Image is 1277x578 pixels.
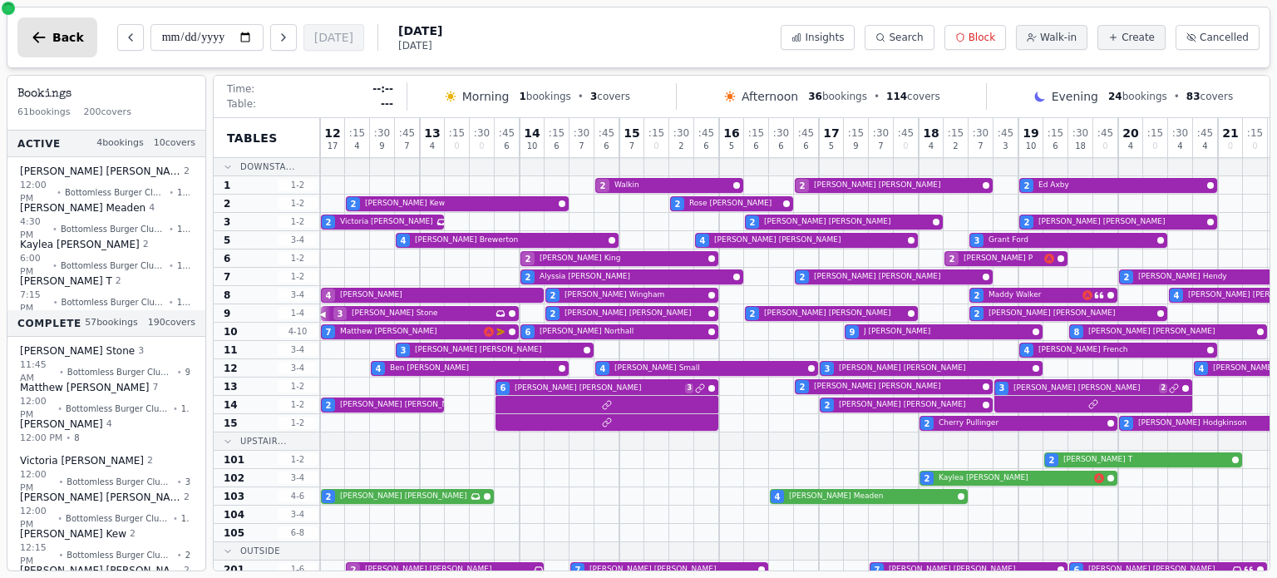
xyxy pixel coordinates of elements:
[11,338,202,392] button: [PERSON_NAME] Stone311:45 AM•Bottomless Burger Club [DATE]•9
[173,402,178,414] span: •
[169,222,174,235] span: •
[823,127,839,139] span: 17
[604,142,609,151] span: 6
[430,142,435,151] span: 4
[224,362,238,375] span: 12
[574,128,589,138] span: : 30
[399,128,415,138] span: : 45
[653,142,658,151] span: 0
[873,128,889,138] span: : 30
[96,136,144,151] span: 4 bookings
[1024,216,1030,229] span: 2
[527,142,538,151] span: 10
[20,215,49,242] span: 4:30 PM
[169,259,174,271] span: •
[462,88,510,105] span: Morning
[864,326,1029,338] span: J [PERSON_NAME]
[519,90,570,103] span: bookings
[803,142,808,151] span: 6
[1053,142,1058,151] span: 6
[52,259,57,271] span: •
[278,289,318,301] span: 3 - 4
[278,270,318,283] span: 1 - 2
[764,308,905,319] span: [PERSON_NAME] [PERSON_NAME]
[565,289,705,301] span: [PERSON_NAME] Wingham
[57,511,62,524] span: •
[184,491,190,505] span: 2
[67,365,174,378] span: Bottomless Burger Club [DATE]
[1074,326,1080,338] span: 8
[723,127,739,139] span: 16
[372,82,393,96] span: --:--
[678,142,683,151] span: 2
[67,475,174,487] span: Bottomless Burger Club [DATE]
[1023,127,1038,139] span: 19
[590,91,597,102] span: 3
[714,235,905,246] span: [PERSON_NAME] [PERSON_NAME]
[579,142,584,151] span: 7
[181,511,190,524] span: 14
[11,195,202,249] button: [PERSON_NAME] Meaden44:30 PM•Bottomless Burger Club [DATE]!•103
[550,289,556,302] span: 2
[675,198,681,210] span: 2
[499,128,515,138] span: : 45
[11,521,202,575] button: [PERSON_NAME] Kew212:15 PM•Bottomless Burger Club [DATE]•2
[390,363,555,374] span: Ben [PERSON_NAME]
[948,128,964,138] span: : 15
[154,136,195,151] span: 10 covers
[808,91,822,102] span: 36
[20,454,144,467] span: Victoria [PERSON_NAME]
[1024,344,1030,357] span: 4
[130,527,136,541] span: 2
[415,344,580,356] span: [PERSON_NAME] [PERSON_NAME]
[84,106,131,120] span: 200 covers
[814,271,979,283] span: [PERSON_NAME] [PERSON_NAME]
[1052,88,1098,105] span: Evening
[1200,31,1249,44] span: Cancelled
[74,432,79,444] span: 8
[814,180,979,191] span: [PERSON_NAME] [PERSON_NAME]
[62,295,165,308] span: Bottomless Burger Club [DATE]
[484,327,494,337] svg: Allergens: Milk
[944,25,1006,50] button: Block
[1048,128,1063,138] span: : 15
[454,142,459,151] span: 0
[974,289,980,302] span: 2
[748,128,764,138] span: : 15
[1122,127,1138,139] span: 20
[20,288,50,315] span: 7:15 PM
[479,142,484,151] span: 0
[1072,128,1088,138] span: : 30
[673,128,689,138] span: : 30
[1082,290,1092,300] svg: Allergens: Gluten
[886,91,907,102] span: 114
[349,128,365,138] span: : 15
[374,128,390,138] span: : 30
[1108,91,1122,102] span: 24
[1088,326,1254,338] span: [PERSON_NAME] [PERSON_NAME]
[340,326,481,338] span: Matthew [PERSON_NAME]
[800,271,806,284] span: 2
[1222,127,1238,139] span: 21
[169,295,174,308] span: •
[974,308,980,320] span: 2
[17,136,61,150] span: Active
[20,201,145,215] span: [PERSON_NAME] Meaden
[340,216,433,228] span: Victoria [PERSON_NAME]
[20,344,135,358] span: [PERSON_NAME] Stone
[181,402,190,414] span: 10
[324,127,340,139] span: 12
[152,381,158,395] span: 7
[808,90,867,103] span: bookings
[66,511,170,524] span: Bottomless Burger Club [DATE]
[351,198,357,210] span: 2
[376,363,382,375] span: 4
[800,180,806,192] span: 2
[106,417,112,432] span: 4
[953,142,958,151] span: 2
[185,475,190,487] span: 3
[224,307,230,320] span: 9
[278,179,318,191] span: 1 - 2
[270,24,297,51] button: Next day
[58,475,63,487] span: •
